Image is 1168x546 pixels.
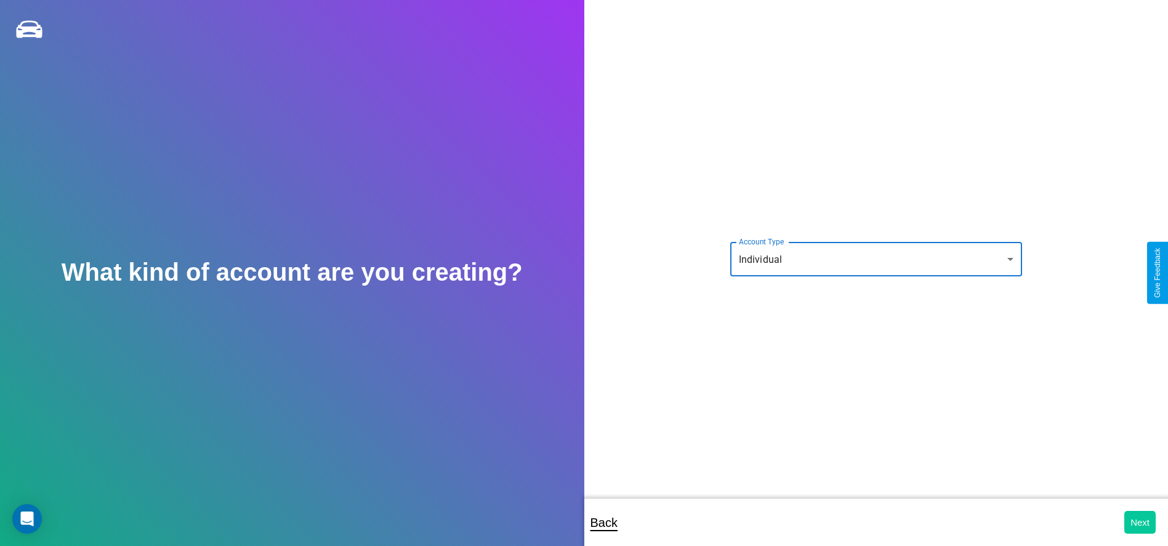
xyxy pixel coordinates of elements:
[1153,248,1162,298] div: Give Feedback
[62,259,523,286] h2: What kind of account are you creating?
[12,504,42,534] div: Open Intercom Messenger
[730,242,1022,276] div: Individual
[590,512,618,534] p: Back
[739,236,784,247] label: Account Type
[1124,511,1156,534] button: Next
